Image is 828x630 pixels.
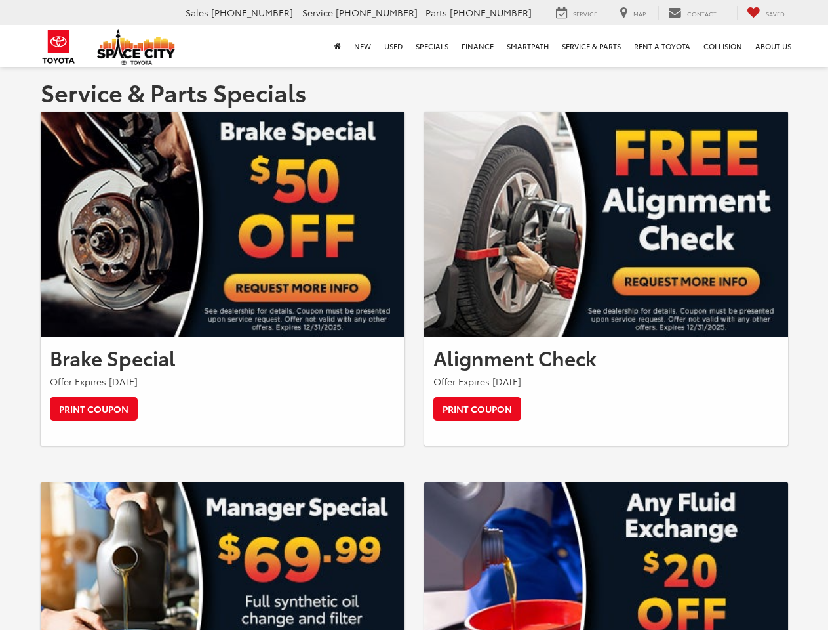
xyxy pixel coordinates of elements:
[302,6,333,19] span: Service
[50,397,138,421] a: Print Coupon
[546,6,607,20] a: Service
[737,6,795,20] a: My Saved Vehicles
[409,25,455,67] a: Specials
[34,26,83,68] img: Toyota
[433,397,521,421] a: Print Coupon
[433,346,779,368] h2: Alignment Check
[50,375,395,388] p: Offer Expires [DATE]
[455,25,500,67] a: Finance
[186,6,208,19] span: Sales
[450,6,532,19] span: [PHONE_NUMBER]
[610,6,656,20] a: Map
[766,9,785,18] span: Saved
[50,346,395,368] h2: Brake Special
[211,6,293,19] span: [PHONE_NUMBER]
[41,112,404,337] img: Brake Special
[424,112,788,337] img: Alignment Check
[749,25,798,67] a: About Us
[41,79,788,105] h1: Service & Parts Specials
[433,375,779,388] p: Offer Expires [DATE]
[347,25,378,67] a: New
[336,6,418,19] span: [PHONE_NUMBER]
[97,29,176,65] img: Space City Toyota
[697,25,749,67] a: Collision
[425,6,447,19] span: Parts
[573,9,597,18] span: Service
[658,6,726,20] a: Contact
[627,25,697,67] a: Rent a Toyota
[378,25,409,67] a: Used
[555,25,627,67] a: Service & Parts
[687,9,717,18] span: Contact
[633,9,646,18] span: Map
[328,25,347,67] a: Home
[500,25,555,67] a: SmartPath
